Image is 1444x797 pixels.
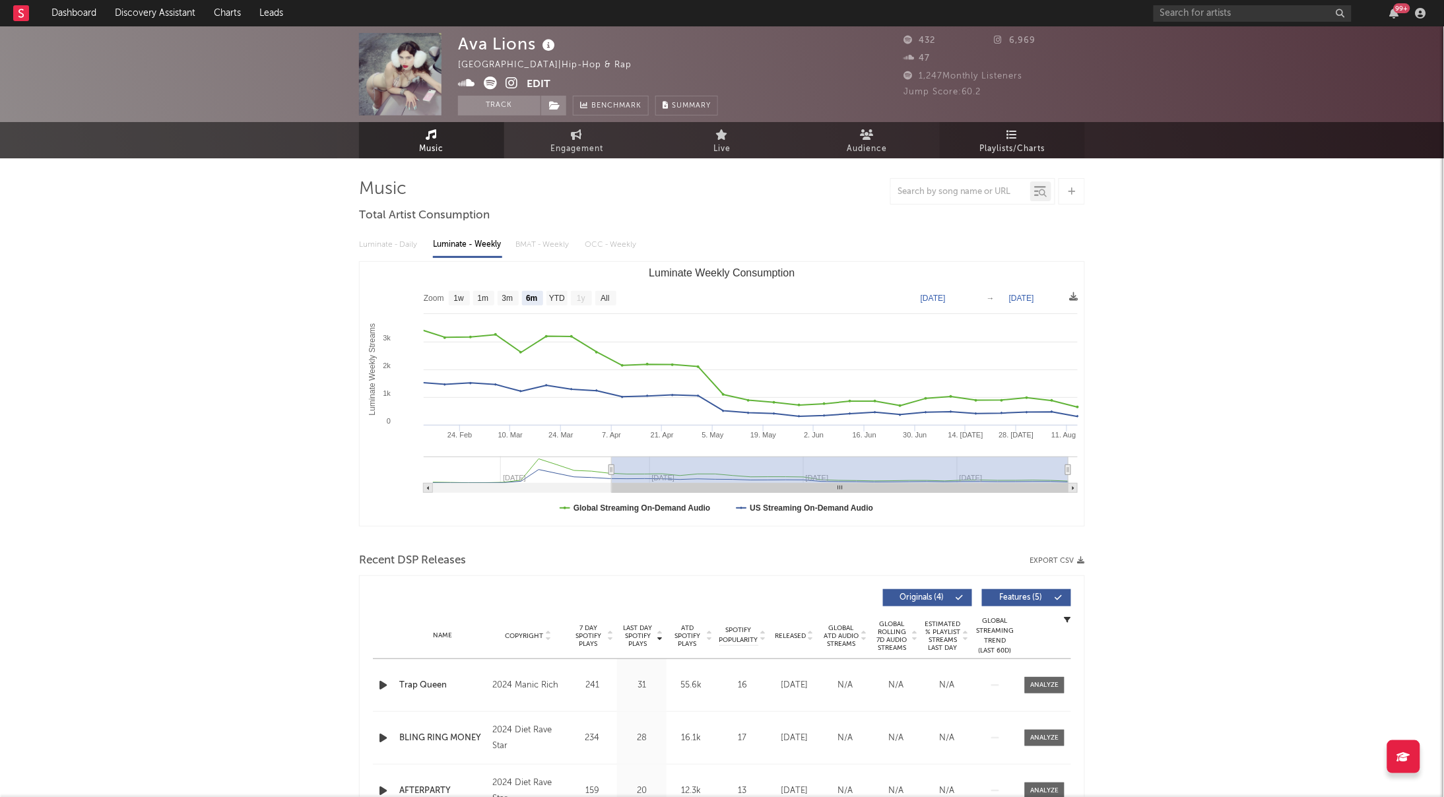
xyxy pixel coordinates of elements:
[940,122,1085,158] a: Playlists/Charts
[424,294,444,303] text: Zoom
[903,431,927,439] text: 30. Jun
[670,624,705,648] span: ATD Spotify Plays
[458,96,541,115] button: Track
[847,141,888,157] span: Audience
[399,732,486,745] a: BLING RING MONEY
[719,679,766,692] div: 16
[891,187,1030,197] input: Search by song name or URL
[921,294,946,303] text: [DATE]
[591,98,641,114] span: Benchmark
[795,122,940,158] a: Audience
[903,72,1023,80] span: 1,247 Monthly Listeners
[620,732,663,745] div: 28
[980,141,1045,157] span: Playlists/Charts
[651,431,674,439] text: 21. Apr
[1390,8,1399,18] button: 99+
[360,262,1084,526] svg: Luminate Weekly Consumption
[620,679,663,692] div: 31
[359,553,466,569] span: Recent DSP Releases
[573,96,649,115] a: Benchmark
[399,631,486,641] div: Name
[502,294,513,303] text: 3m
[433,234,502,256] div: Luminate - Weekly
[492,678,564,693] div: 2024 Manic Rich
[982,589,1071,606] button: Features(5)
[399,679,486,692] a: Trap Queen
[504,122,649,158] a: Engagement
[874,732,918,745] div: N/A
[999,431,1034,439] text: 28. [DATE]
[925,620,961,652] span: Estimated % Playlist Streams Last Day
[571,624,606,648] span: 7 Day Spotify Plays
[948,431,983,439] text: 14. [DATE]
[713,141,731,157] span: Live
[903,88,981,96] span: Jump Score: 60.2
[649,267,795,278] text: Luminate Weekly Consumption
[571,679,614,692] div: 241
[823,679,867,692] div: N/A
[1009,294,1034,303] text: [DATE]
[823,624,859,648] span: Global ATD Audio Streams
[601,294,609,303] text: All
[359,208,490,224] span: Total Artist Consumption
[1154,5,1352,22] input: Search for artists
[478,294,489,303] text: 1m
[883,589,972,606] button: Originals(4)
[505,632,543,640] span: Copyright
[574,503,711,513] text: Global Streaming On-Demand Audio
[458,57,647,73] div: [GEOGRAPHIC_DATA] | Hip-hop & Rap
[892,594,952,602] span: Originals ( 4 )
[874,679,918,692] div: N/A
[903,54,930,63] span: 47
[804,431,824,439] text: 2. Jun
[991,594,1051,602] span: Features ( 5 )
[702,431,725,439] text: 5. May
[383,334,391,342] text: 3k
[1394,3,1410,13] div: 99 +
[670,679,713,692] div: 55.6k
[719,625,758,645] span: Spotify Popularity
[750,503,873,513] text: US Streaming On-Demand Audio
[925,732,969,745] div: N/A
[454,294,465,303] text: 1w
[987,294,995,303] text: →
[775,632,806,640] span: Released
[975,616,1015,656] div: Global Streaming Trend (Last 60D)
[719,732,766,745] div: 17
[498,431,523,439] text: 10. Mar
[903,36,935,45] span: 432
[383,362,391,369] text: 2k
[672,102,711,110] span: Summary
[458,33,558,55] div: Ava Lions
[571,732,614,745] div: 234
[925,679,969,692] div: N/A
[1030,557,1085,565] button: Export CSV
[1051,431,1076,439] text: 11. Aug
[995,36,1036,45] span: 6,969
[853,431,876,439] text: 16. Jun
[550,141,603,157] span: Engagement
[527,77,550,93] button: Edit
[655,96,718,115] button: Summary
[577,294,585,303] text: 1y
[526,294,537,303] text: 6m
[602,431,621,439] text: 7. Apr
[620,624,655,648] span: Last Day Spotify Plays
[670,732,713,745] div: 16.1k
[387,417,391,425] text: 0
[649,122,795,158] a: Live
[549,294,565,303] text: YTD
[772,679,816,692] div: [DATE]
[368,323,377,416] text: Luminate Weekly Streams
[874,620,910,652] span: Global Rolling 7D Audio Streams
[420,141,444,157] span: Music
[492,722,564,754] div: 2024 Diet Rave Star
[750,431,777,439] text: 19. May
[447,431,472,439] text: 24. Feb
[359,122,504,158] a: Music
[383,389,391,397] text: 1k
[772,732,816,745] div: [DATE]
[548,431,574,439] text: 24. Mar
